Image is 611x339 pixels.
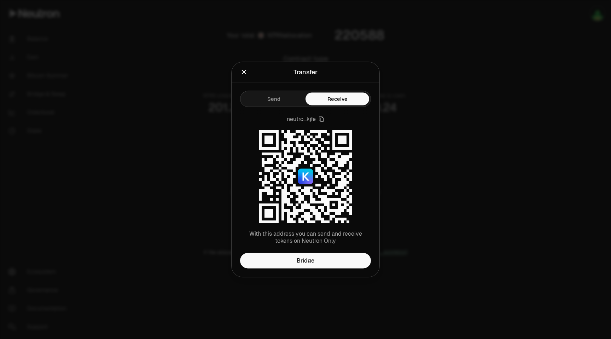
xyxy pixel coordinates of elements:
button: Close [240,67,248,77]
div: Transfer [293,67,318,77]
a: Bridge [240,253,371,269]
button: Send [242,93,305,105]
button: neutro...kjfe [287,116,324,123]
p: With this address you can send and receive tokens on Neutron Only [240,230,371,245]
span: neutro...kjfe [287,116,316,123]
button: Receive [305,93,369,105]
